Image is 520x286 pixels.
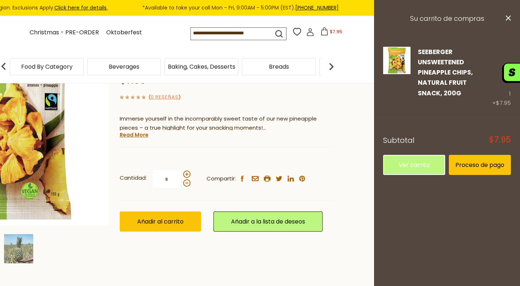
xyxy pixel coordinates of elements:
[109,64,139,69] a: Beverages
[137,217,184,226] span: Añadir al carrito
[21,64,73,69] a: Food By Category
[383,155,445,175] a: Ver carrito
[418,47,473,98] a: Seeberger Unsweetened Pineapple Chips, Natural Fruit Snack, 200g
[449,155,511,175] a: Proceso de pago
[383,47,411,74] img: Seeberger Unsweetened Pineapple Chips, Natural Fruit Snack, 200g
[324,59,339,74] img: next arrow
[120,131,149,138] a: Read More
[295,4,339,11] a: [PHONE_NUMBER]
[207,174,236,183] span: Compartir:
[152,169,182,189] input: Cantidad:
[383,135,415,145] span: Subtotal
[330,28,342,35] span: $7.95
[213,211,323,232] a: Añadir a la lista de deseos
[149,94,181,100] span: ( )
[269,64,289,69] a: Breads
[106,28,142,38] a: Oktoberfest
[316,27,347,38] button: $7.95
[30,28,99,38] a: Christmas - PRE-ORDER
[489,136,511,144] span: $7.95
[142,4,339,12] span: *Available to take your call Mon - Fri, 9:00AM - 5:00PM (EST).
[496,99,511,107] span: $7.95
[383,47,411,108] a: Seeberger Unsweetened Pineapple Chips, Natural Fruit Snack, 200g
[492,47,511,108] div: 1 ×
[4,234,33,263] img: Seeberger Unsweetened Pineapple Chips, Natural Fruit Snack, 200g
[120,73,146,87] span: $7.95
[54,4,108,11] a: Click here for details.
[151,94,178,101] a: 0 reseñas
[168,64,235,69] a: Baking, Cakes, Desserts
[120,173,147,183] strong: Cantidad:
[120,211,201,232] button: Añadir al carrito
[120,114,333,133] p: Immerse yourself in the incomparably sweet taste of our new pineapple pieces – a true highlight f...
